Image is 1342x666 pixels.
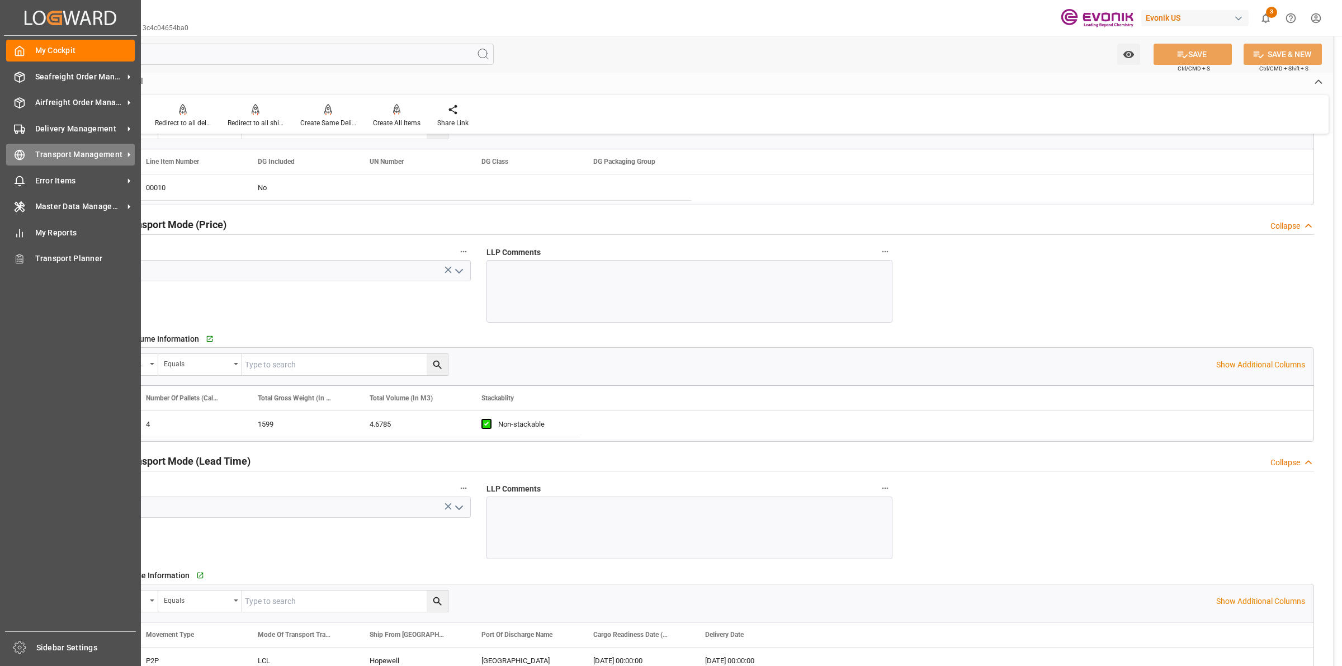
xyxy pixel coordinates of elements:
button: show 3 new notifications [1253,6,1278,31]
button: Help Center [1278,6,1303,31]
a: My Cockpit [6,40,135,62]
button: LLP Comments [878,481,892,495]
button: search button [427,591,448,612]
button: Challenge Status [456,244,471,259]
div: Share Link [437,118,469,128]
div: 4.6785 [356,411,468,437]
p: Show Additional Columns [1216,359,1305,371]
span: Airfreight Order Management [35,97,124,108]
span: Transport Management [35,149,124,160]
div: Create All Items [373,118,420,128]
span: Movement Type [146,631,194,639]
div: Press SPACE to select this row. [133,411,580,437]
span: Error Items [35,175,124,187]
span: Port Of Discharge Name [481,631,552,639]
span: DG Class [481,158,508,166]
input: Type to search [242,591,448,612]
div: 1599 [244,411,356,437]
button: open menu [158,591,242,612]
input: Search Fields [51,44,494,65]
h2: Challenging Transport Mode (Lead Time) [65,454,251,469]
div: Equals [164,593,230,606]
div: Press SPACE to select this row. [133,174,692,201]
button: SAVE [1154,44,1232,65]
span: Stackablity [481,394,514,402]
span: DG Packaging Group [593,158,655,166]
div: Equals [164,356,230,369]
h2: Challenging Transport Mode (Price) [65,217,226,232]
button: open menu [450,262,467,280]
div: 00010 [133,174,244,200]
span: Delivery Management [35,123,124,135]
span: Seafreight Order Management [35,71,124,83]
button: open menu [158,354,242,375]
p: Show Additional Columns [1216,596,1305,607]
span: Number Of Pallets (Calculated) [146,394,221,402]
span: Ctrl/CMD + Shift + S [1259,64,1308,73]
span: Ship From [GEOGRAPHIC_DATA] [370,631,445,639]
span: DG Included [258,158,295,166]
button: open menu [450,499,467,516]
span: Sidebar Settings [36,642,136,654]
span: Ctrl/CMD + S [1178,64,1210,73]
span: 3 [1266,7,1277,18]
span: Total Volume (In M3) [370,394,433,402]
span: Delivery Date [705,631,744,639]
button: open menu [1117,44,1140,65]
div: Collapse [1270,457,1300,469]
span: LLP Comments [486,247,541,258]
span: Mode Of Transport Translation [258,631,333,639]
span: My Reports [35,227,135,239]
span: Cargo Readiness Date (Shipping Date) [593,631,668,639]
a: Transport Planner [6,248,135,270]
input: Type to search [242,354,448,375]
button: Challenge Status [456,481,471,495]
div: Redirect to all shipments [228,118,283,128]
button: Evonik US [1141,7,1253,29]
div: Redirect to all deliveries [155,118,211,128]
div: 4 [133,411,244,437]
div: No [258,175,343,201]
span: UN Number [370,158,404,166]
span: My Cockpit [35,45,135,56]
button: LLP Comments [878,244,892,259]
a: My Reports [6,221,135,243]
div: Collapse [1270,220,1300,232]
span: Master Data Management [35,201,124,212]
button: SAVE & NEW [1244,44,1322,65]
span: LLP Comments [486,483,541,495]
button: search button [427,354,448,375]
div: Non-stackable [498,412,566,437]
span: Line Item Number [146,158,199,166]
img: Evonik-brand-mark-Deep-Purple-RGB.jpeg_1700498283.jpeg [1061,8,1133,28]
div: Create Same Delivery Date [300,118,356,128]
span: Total Gross Weight (In KG) [258,394,333,402]
span: Transport Planner [35,253,135,264]
div: Evonik US [1141,10,1249,26]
